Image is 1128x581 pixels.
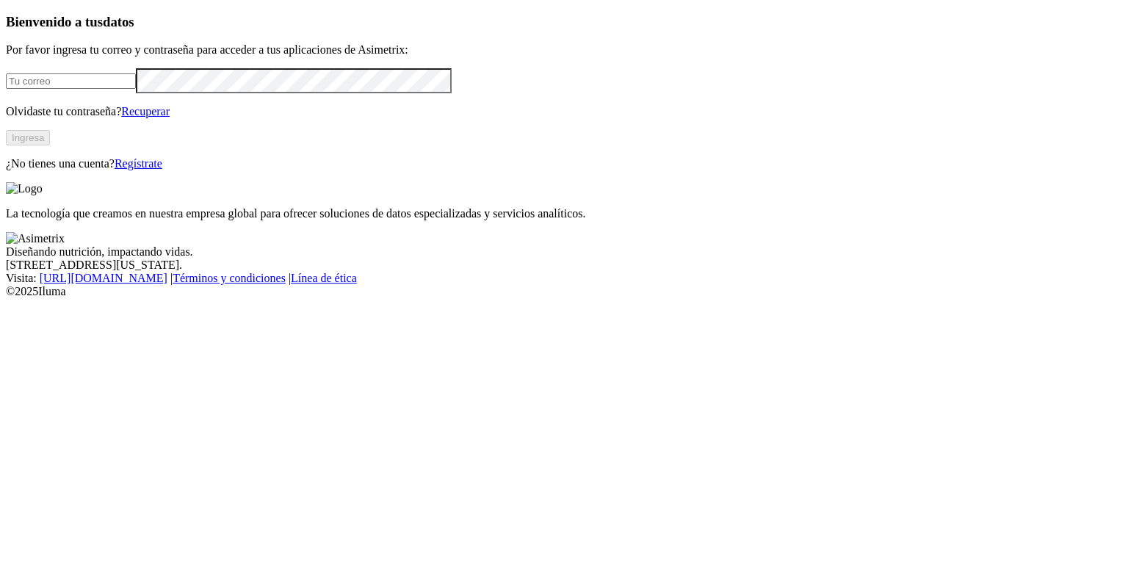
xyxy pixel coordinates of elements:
[6,14,1122,30] h3: Bienvenido a tus
[6,73,136,89] input: Tu correo
[6,232,65,245] img: Asimetrix
[6,182,43,195] img: Logo
[6,285,1122,298] div: © 2025 Iluma
[103,14,134,29] span: datos
[6,130,50,145] button: Ingresa
[6,259,1122,272] div: [STREET_ADDRESS][US_STATE].
[40,272,167,284] a: [URL][DOMAIN_NAME]
[6,272,1122,285] div: Visita : | |
[6,105,1122,118] p: Olvidaste tu contraseña?
[6,207,1122,220] p: La tecnología que creamos en nuestra empresa global para ofrecer soluciones de datos especializad...
[115,157,162,170] a: Regístrate
[6,157,1122,170] p: ¿No tienes una cuenta?
[6,245,1122,259] div: Diseñando nutrición, impactando vidas.
[6,43,1122,57] p: Por favor ingresa tu correo y contraseña para acceder a tus aplicaciones de Asimetrix:
[121,105,170,118] a: Recuperar
[291,272,357,284] a: Línea de ética
[173,272,286,284] a: Términos y condiciones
